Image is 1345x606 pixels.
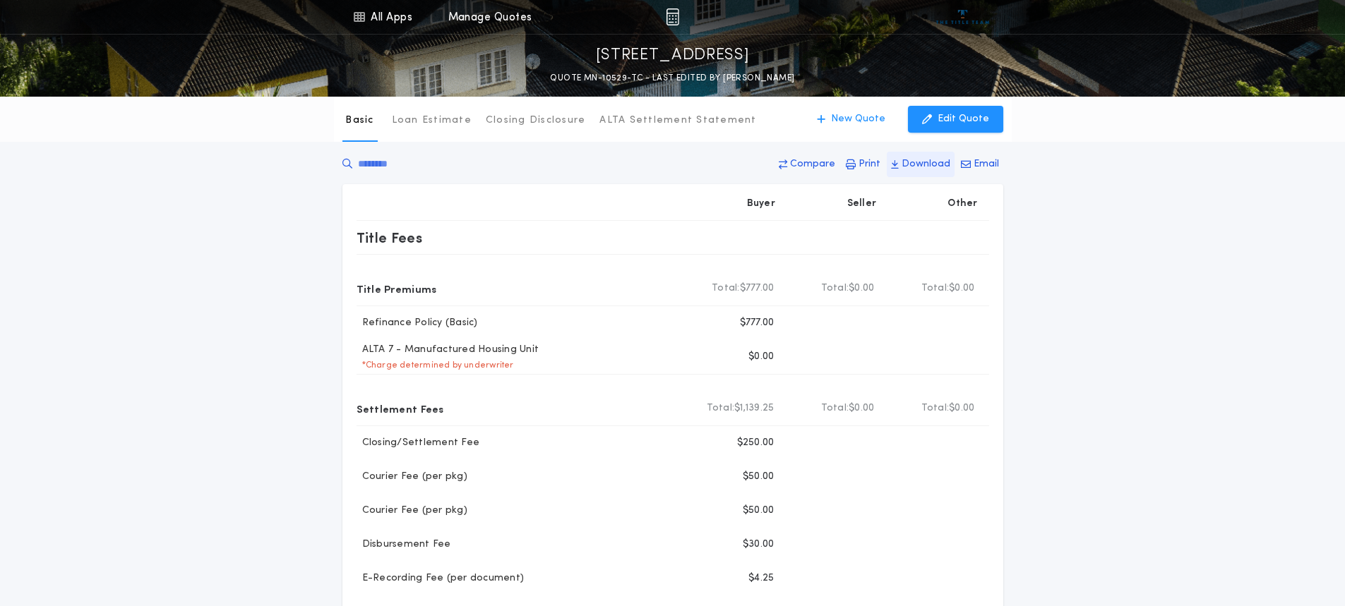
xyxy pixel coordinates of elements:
p: Email [974,157,999,171]
b: Total: [821,281,849,296]
span: $777.00 [740,281,775,296]
img: img [666,8,679,25]
p: Buyer [747,197,775,211]
button: Download [887,152,955,177]
p: $50.00 [743,470,775,484]
p: $30.00 [743,538,775,552]
p: Settlement Fees [357,397,444,420]
span: $0.00 [949,281,974,296]
p: Title Premiums [357,277,437,300]
p: Courier Fee (per pkg) [357,504,467,518]
p: Compare [790,157,835,171]
b: Total: [921,401,950,416]
p: E-Recording Fee (per document) [357,571,525,586]
p: Loan Estimate [392,114,472,128]
b: Total: [707,401,735,416]
p: Title Fees [357,226,423,249]
b: Total: [712,281,740,296]
p: Courier Fee (per pkg) [357,470,467,484]
p: * Charge determined by underwriter [357,360,514,371]
button: Edit Quote [908,106,1003,133]
p: ALTA 7 - Manufactured Housing Unit [357,343,539,357]
p: $50.00 [743,504,775,518]
span: $1,139.25 [734,401,774,416]
p: Download [902,157,950,171]
p: $777.00 [740,316,775,330]
button: Compare [775,152,839,177]
p: Refinance Policy (Basic) [357,316,478,330]
p: [STREET_ADDRESS] [596,44,750,67]
p: Basic [345,114,373,128]
b: Total: [821,401,849,416]
span: $0.00 [849,281,874,296]
p: Seller [847,197,877,211]
button: New Quote [803,106,899,133]
p: New Quote [831,112,885,126]
p: Other [948,197,977,211]
p: $250.00 [737,436,775,450]
p: $4.25 [748,571,774,586]
button: Print [842,152,885,177]
p: ALTA Settlement Statement [599,114,756,128]
span: $0.00 [949,401,974,416]
p: Disbursement Fee [357,538,451,552]
p: QUOTE MN-10529-TC - LAST EDITED BY [PERSON_NAME] [550,71,794,85]
p: Closing Disclosure [486,114,586,128]
p: Closing/Settlement Fee [357,436,480,450]
p: Print [859,157,880,171]
b: Total: [921,281,950,296]
span: $0.00 [849,401,874,416]
p: Edit Quote [938,112,989,126]
button: Email [957,152,1003,177]
p: $0.00 [748,350,774,364]
img: vs-icon [936,10,989,24]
